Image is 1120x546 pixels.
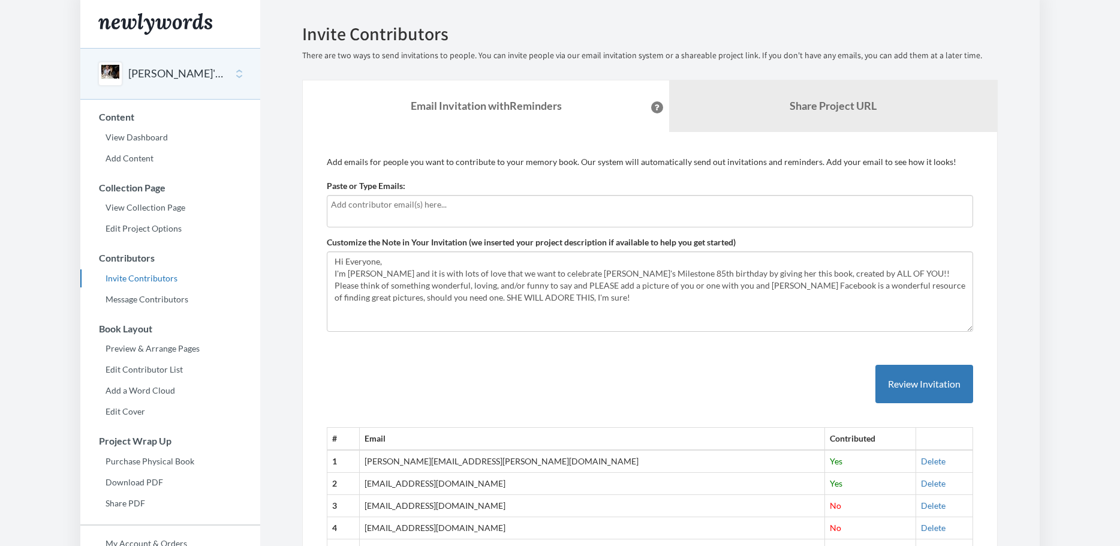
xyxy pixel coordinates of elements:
[327,517,360,539] th: 4
[80,340,260,358] a: Preview & Arrange Pages
[80,452,260,470] a: Purchase Physical Book
[80,403,260,421] a: Edit Cover
[80,269,260,287] a: Invite Contributors
[327,495,360,517] th: 3
[830,500,841,511] span: No
[331,198,966,211] input: Add contributor email(s) here...
[80,220,260,238] a: Edit Project Options
[302,50,998,62] p: There are two ways to send invitations to people. You can invite people via our email invitation ...
[830,478,842,488] span: Yes
[81,112,260,122] h3: Content
[830,523,841,533] span: No
[875,365,973,404] button: Review Invitation
[327,180,405,192] label: Paste or Type Emails:
[80,494,260,512] a: Share PDF
[80,290,260,308] a: Message Contributors
[921,456,946,466] a: Delete
[80,361,260,379] a: Edit Contributor List
[80,128,260,146] a: View Dashboard
[360,450,825,472] td: [PERSON_NAME][EMAIL_ADDRESS][PERSON_NAME][DOMAIN_NAME]
[360,495,825,517] td: [EMAIL_ADDRESS][DOMAIN_NAME]
[81,436,260,446] h3: Project Wrap Up
[302,24,998,44] h2: Invite Contributors
[360,473,825,495] td: [EMAIL_ADDRESS][DOMAIN_NAME]
[327,473,360,495] th: 2
[327,428,360,450] th: #
[327,450,360,472] th: 1
[80,473,260,491] a: Download PDF
[80,199,260,217] a: View Collection Page
[81,253,260,263] h3: Contributors
[360,517,825,539] td: [EMAIL_ADDRESS][DOMAIN_NAME]
[830,456,842,466] span: Yes
[790,99,877,112] b: Share Project URL
[81,323,260,334] h3: Book Layout
[411,99,562,112] strong: Email Invitation with Reminders
[360,428,825,450] th: Email
[327,236,736,248] label: Customize the Note in Your Invitation (we inserted your project description if available to help ...
[80,149,260,167] a: Add Content
[98,13,212,35] img: Newlywords logo
[128,66,225,82] button: [PERSON_NAME]'S 85th BIRTHDAY
[921,500,946,511] a: Delete
[327,156,973,168] p: Add emails for people you want to contribute to your memory book. Our system will automatically s...
[824,428,916,450] th: Contributed
[81,182,260,193] h3: Collection Page
[921,523,946,533] a: Delete
[921,478,946,488] a: Delete
[80,382,260,400] a: Add a Word Cloud
[327,251,973,332] textarea: Hi Everyone, I'm [PERSON_NAME] and it is with lots of love that we want to celebrate [PERSON_NAME...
